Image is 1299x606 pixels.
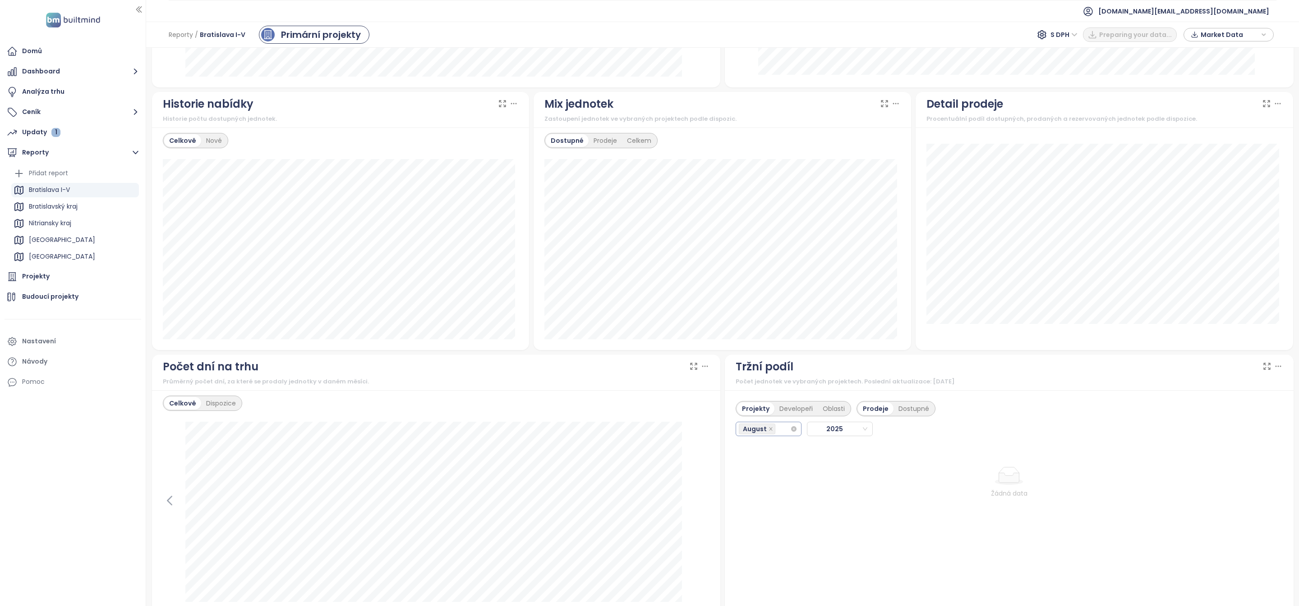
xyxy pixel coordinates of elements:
[163,358,258,375] div: Počet dní na trhu
[739,424,775,434] span: August
[774,402,818,415] div: Developeři
[29,251,95,262] div: [GEOGRAPHIC_DATA]
[200,27,245,43] span: Bratislava I-V
[43,11,103,29] img: logo
[281,28,361,41] div: Primární projekty
[5,123,141,141] a: Updaty 1
[810,422,867,436] span: 2025
[5,373,141,391] div: Pomoc
[546,134,589,147] div: Dostupné
[544,114,900,123] div: Zastoupení jednotek ve vybraných projektech podle dispozic.
[743,424,767,434] span: August
[11,233,139,247] div: [GEOGRAPHIC_DATA]
[11,200,139,214] div: Bratislavský kraj
[1201,28,1259,41] span: Market Data
[29,234,95,246] div: [GEOGRAPHIC_DATA]
[5,63,141,81] button: Dashboard
[5,83,141,101] a: Analýza trhu
[1083,27,1177,42] button: Preparing your data...
[22,46,42,57] div: Domů
[1050,28,1078,41] span: S DPH
[163,114,519,123] div: Historie počtu dostupných jednotek.
[11,250,139,264] div: [GEOGRAPHIC_DATA]
[164,134,201,147] div: Celkově
[11,166,139,181] div: Přidat report
[894,402,934,415] div: Dostupné
[736,358,793,375] div: Tržní podíl
[736,377,1283,386] div: Počet jednotek ve vybraných projektech. Poslední aktualizace: [DATE]
[29,168,68,179] div: Přidat report
[195,27,198,43] span: /
[22,127,60,138] div: Updaty
[926,114,1282,123] div: Procentuální podíl dostupných, prodaných a rezervovaných jednotek podle dispozice.
[5,42,141,60] a: Domů
[22,271,50,282] div: Projekty
[926,96,1003,113] div: Detail prodeje
[1099,30,1172,40] span: Preparing your data...
[5,353,141,371] a: Návody
[737,402,774,415] div: Projekty
[5,103,141,121] button: Ceník
[51,128,60,137] div: 1
[791,426,797,432] span: close-circle
[11,216,139,231] div: Nitriansky kraj
[589,134,622,147] div: Prodeje
[11,183,139,197] div: Bratislava I-V
[5,288,141,306] a: Budoucí projekty
[29,184,70,196] div: Bratislava I-V
[5,268,141,286] a: Projekty
[29,218,71,229] div: Nitriansky kraj
[164,397,201,410] div: Celkově
[818,402,850,415] div: Oblasti
[259,26,369,44] a: primary
[22,376,45,387] div: Pomoc
[622,134,656,147] div: Celkem
[163,96,253,113] div: Historie nabídky
[201,397,241,410] div: Dispozice
[22,86,64,97] div: Analýza trhu
[201,134,227,147] div: Nové
[739,488,1279,498] div: Žádná data
[29,201,78,212] div: Bratislavský kraj
[769,427,773,431] span: close
[22,356,47,367] div: Návody
[163,377,710,386] div: Průměrný počet dní, za které se prodaly jednotky v daném měsíci.
[5,333,141,351] a: Nastavení
[22,336,56,347] div: Nastavení
[544,96,613,113] div: Mix jednotek
[22,291,78,302] div: Budoucí projekty
[1098,0,1269,22] span: [DOMAIN_NAME][EMAIL_ADDRESS][DOMAIN_NAME]
[5,144,141,162] button: Reporty
[169,27,193,43] span: Reporty
[1188,28,1269,41] div: button
[858,402,894,415] div: Prodeje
